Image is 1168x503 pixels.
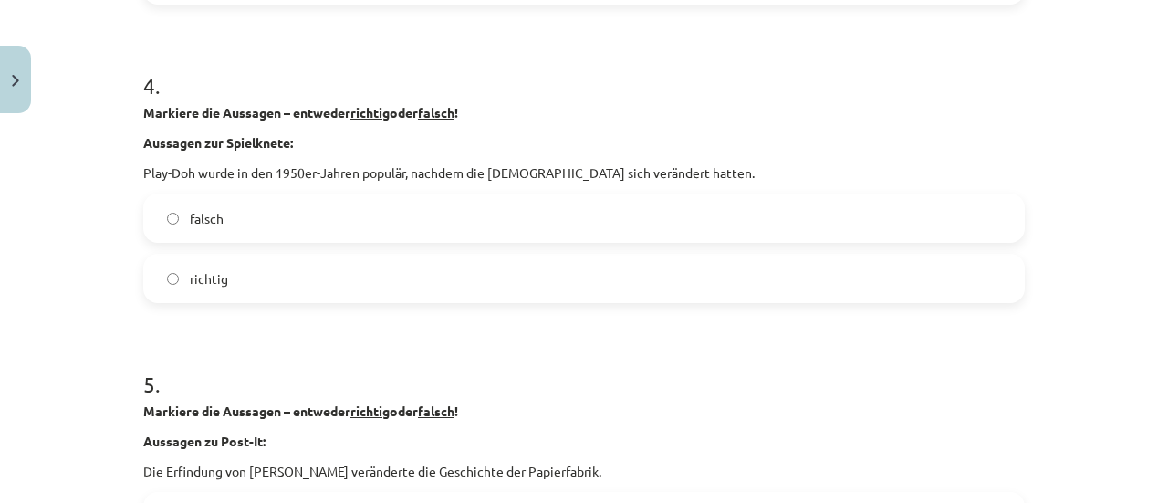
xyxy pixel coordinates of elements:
[167,273,179,285] input: richtig
[143,104,458,121] strong: Markiere die Aussagen – entweder oder !
[143,340,1025,396] h1: 5 .
[190,269,228,288] span: richtig
[190,209,224,228] span: falsch
[350,104,390,121] u: richtig
[418,104,454,121] u: falsch
[143,134,293,151] strong: Aussagen zur Spielknete:
[143,462,1025,481] p: Die Erfindung von [PERSON_NAME] veränderte die Geschichte der Papierfabrik.
[143,403,458,419] strong: Markiere die Aussagen – entweder oder !
[143,41,1025,98] h1: 4 .
[418,403,454,419] u: falsch
[167,213,179,225] input: falsch
[143,433,266,449] strong: Aussagen zu Post-It:
[143,163,1025,183] p: Play-Doh wurde in den 1950er-Jahren populär, nachdem die [DEMOGRAPHIC_DATA] sich verändert hatten.
[12,75,19,87] img: icon-close-lesson-0947bae3869378f0d4975bcd49f059093ad1ed9edebbc8119c70593378902aed.svg
[350,403,390,419] u: richtig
